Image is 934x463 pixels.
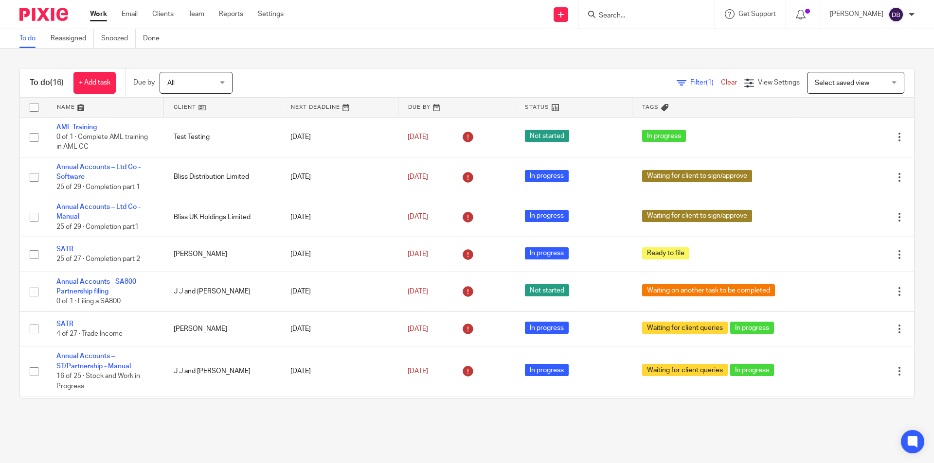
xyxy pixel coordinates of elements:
[525,284,569,296] span: Not started
[281,346,398,396] td: [DATE]
[219,9,243,19] a: Reports
[164,117,281,157] td: Test Testing
[164,312,281,346] td: [PERSON_NAME]
[152,9,174,19] a: Clients
[408,214,428,221] span: [DATE]
[56,256,140,263] span: 25 of 27 · Completion part 2
[815,80,869,86] span: Select saved view
[164,396,281,431] td: [PERSON_NAME]
[30,78,64,88] h1: To do
[525,170,569,182] span: In progress
[408,134,428,140] span: [DATE]
[56,298,121,305] span: 0 of 1 · Filing a SA800
[281,157,398,197] td: [DATE]
[738,11,776,17] span: Get Support
[730,322,774,334] span: In progress
[56,373,140,390] span: 16 of 25 · Stock and Work in Progress
[164,346,281,396] td: J J and [PERSON_NAME]
[56,223,139,230] span: 25 of 29 · Completion part1
[56,134,148,151] span: 0 of 1 · Complete AML training in AML CC
[598,12,685,20] input: Search
[56,321,73,327] a: SATR
[56,164,141,180] a: Annual Accounts – Ltd Co - Software
[281,312,398,346] td: [DATE]
[888,7,904,22] img: svg%3E
[642,364,728,376] span: Waiting for client queries
[56,278,136,295] a: Annual Accounts - SA800 Partnership filing
[164,197,281,237] td: Bliss UK Holdings Limited
[642,247,689,259] span: Ready to file
[525,210,569,222] span: In progress
[56,353,131,369] a: Annual Accounts – ST/Partnership - Manual
[721,79,737,86] a: Clear
[73,72,116,94] a: + Add task
[408,326,428,332] span: [DATE]
[56,246,73,253] a: SATR
[642,284,775,296] span: Waiting on another task to be completed
[642,104,659,110] span: Tags
[281,117,398,157] td: [DATE]
[642,322,728,334] span: Waiting for client queries
[642,170,752,182] span: Waiting for client to sign/approve
[101,29,136,48] a: Snoozed
[642,210,752,222] span: Waiting for client to sign/approve
[281,237,398,272] td: [DATE]
[408,173,428,180] span: [DATE]
[143,29,167,48] a: Done
[730,364,774,376] span: In progress
[164,157,281,197] td: Bliss Distribution Limited
[408,368,428,375] span: [DATE]
[167,80,175,86] span: All
[90,9,107,19] a: Work
[19,29,43,48] a: To do
[690,79,721,86] span: Filter
[56,204,141,220] a: Annual Accounts – Ltd Co - Manual
[525,322,569,334] span: In progress
[122,9,138,19] a: Email
[50,79,64,86] span: (16)
[281,197,398,237] td: [DATE]
[258,9,284,19] a: Settings
[164,237,281,272] td: [PERSON_NAME]
[56,124,97,131] a: AML Training
[56,330,123,337] span: 4 of 27 · Trade Income
[281,396,398,431] td: [DATE]
[408,251,428,257] span: [DATE]
[706,79,714,86] span: (1)
[408,288,428,295] span: [DATE]
[830,9,883,19] p: [PERSON_NAME]
[758,79,800,86] span: View Settings
[19,8,68,21] img: Pixie
[56,184,140,190] span: 25 of 29 · Completion part 1
[525,130,569,142] span: Not started
[525,247,569,259] span: In progress
[164,272,281,311] td: J J and [PERSON_NAME]
[133,78,155,87] p: Due by
[51,29,94,48] a: Reassigned
[188,9,204,19] a: Team
[281,272,398,311] td: [DATE]
[525,364,569,376] span: In progress
[642,130,686,142] span: In progress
